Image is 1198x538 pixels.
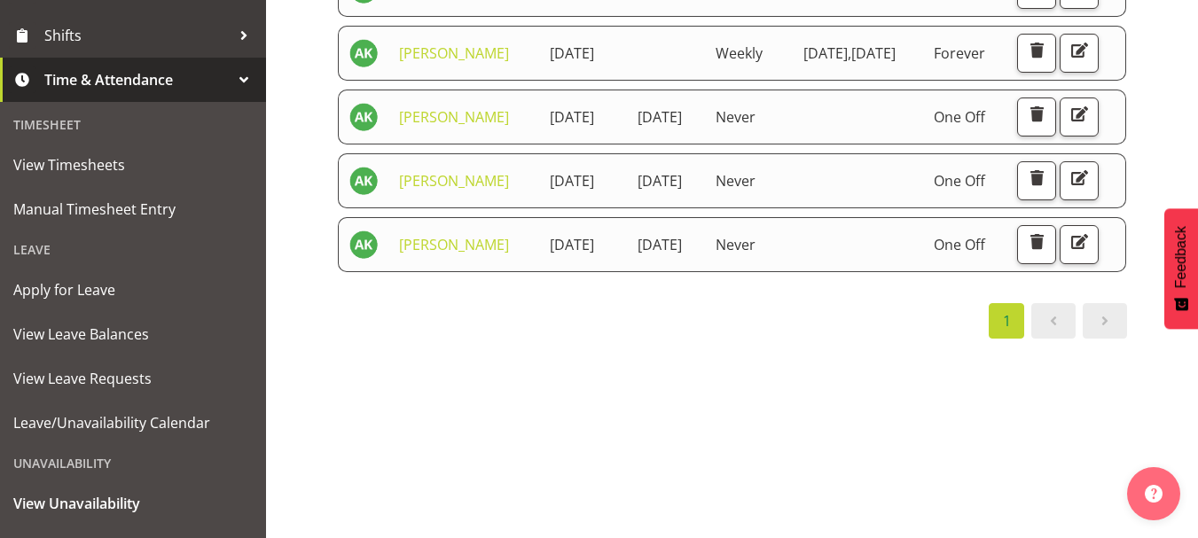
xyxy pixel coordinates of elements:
[13,196,253,222] span: Manual Timesheet Entry
[1060,34,1099,73] button: Edit Unavailability
[716,171,756,191] span: Never
[13,490,253,517] span: View Unavailability
[13,152,253,178] span: View Timesheets
[349,167,378,195] img: amit-kumar11606.jpg
[1145,485,1163,503] img: help-xxl-2.png
[349,39,378,67] img: amit-kumar11606.jpg
[4,143,262,187] a: View Timesheets
[716,107,756,127] span: Never
[934,43,985,63] span: Forever
[1060,225,1099,264] button: Edit Unavailability
[399,107,509,127] a: [PERSON_NAME]
[638,171,682,191] span: [DATE]
[44,66,231,93] span: Time & Attendance
[4,356,262,401] a: View Leave Requests
[4,401,262,445] a: Leave/Unavailability Calendar
[638,107,682,127] span: [DATE]
[4,106,262,143] div: Timesheet
[13,365,253,392] span: View Leave Requests
[4,187,262,231] a: Manual Timesheet Entry
[1017,161,1056,200] button: Delete Unavailability
[13,277,253,303] span: Apply for Leave
[399,235,509,254] a: [PERSON_NAME]
[1060,97,1099,136] button: Edit Unavailability
[4,231,262,268] div: Leave
[13,409,253,436] span: Leave/Unavailability Calendar
[550,235,594,254] span: [DATE]
[934,107,985,127] span: One Off
[934,235,985,254] span: One Off
[1017,97,1056,136] button: Delete Unavailability
[1173,226,1189,288] span: Feedback
[851,43,896,63] span: [DATE]
[803,43,851,63] span: [DATE]
[399,43,509,63] a: [PERSON_NAME]
[4,481,262,526] a: View Unavailability
[1060,161,1099,200] button: Edit Unavailability
[349,230,378,259] img: amit-kumar11606.jpg
[4,445,262,481] div: Unavailability
[638,235,682,254] span: [DATE]
[349,103,378,131] img: amit-kumar11606.jpg
[934,171,985,191] span: One Off
[1164,208,1198,329] button: Feedback - Show survey
[716,43,763,63] span: Weekly
[4,268,262,312] a: Apply for Leave
[1017,34,1056,73] button: Delete Unavailability
[1017,225,1056,264] button: Delete Unavailability
[13,321,253,347] span: View Leave Balances
[550,107,594,127] span: [DATE]
[550,43,594,63] span: [DATE]
[550,171,594,191] span: [DATE]
[716,235,756,254] span: Never
[44,22,231,49] span: Shifts
[4,312,262,356] a: View Leave Balances
[399,171,509,191] a: [PERSON_NAME]
[848,43,851,63] span: ,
